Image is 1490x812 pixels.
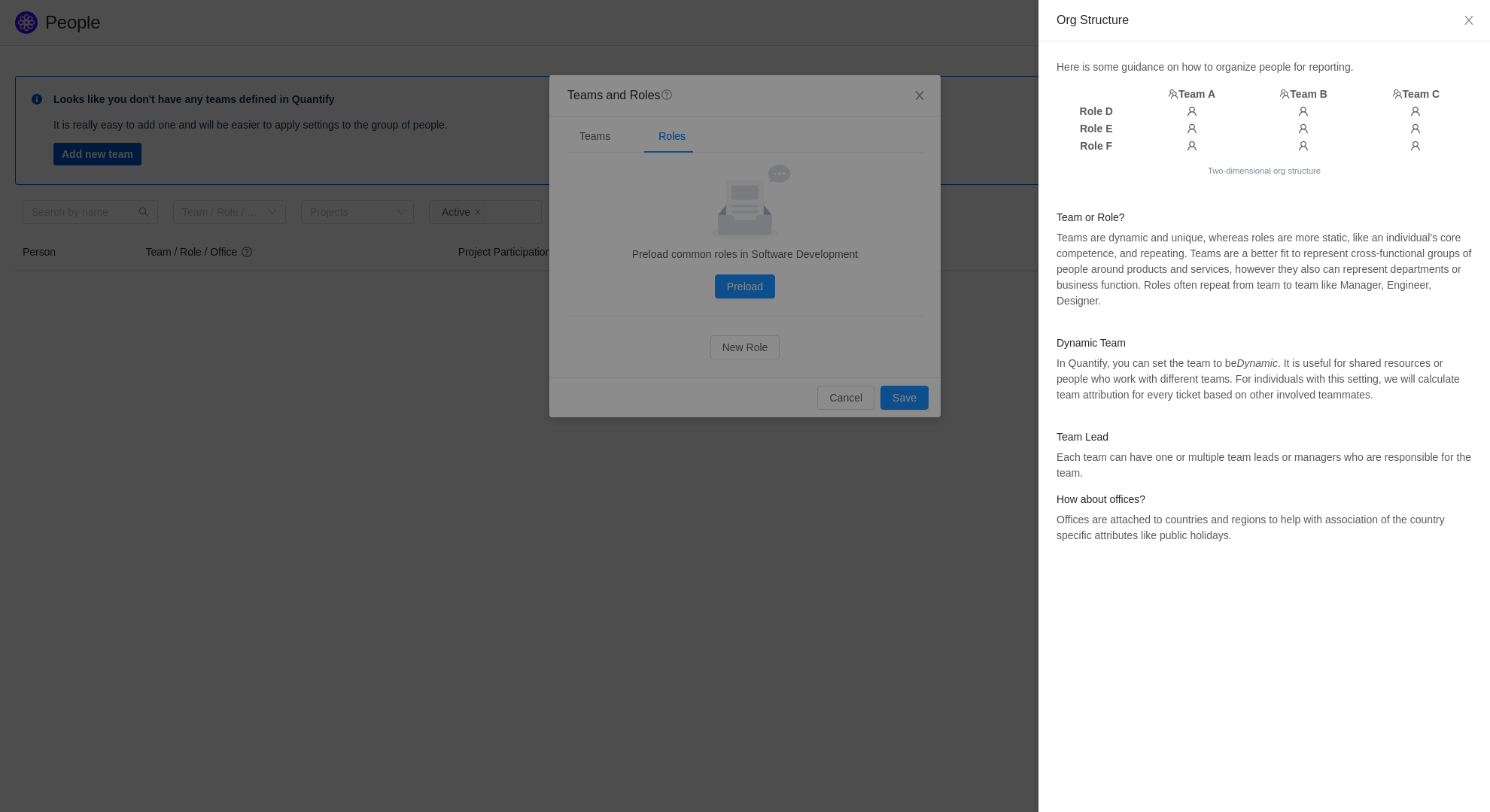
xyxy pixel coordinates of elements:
em: Dynamic [1236,357,1277,369]
i: icon: user [1298,106,1309,117]
i: icon: close [1463,14,1475,26]
th: Team B [1248,86,1360,103]
h4: Team or Role? [1057,210,1472,225]
th: Role E [1057,120,1136,138]
p: In Quantify, you can set the team to be . It is useful for shared resources or people who work wi... [1057,356,1472,403]
i: icon: user [1298,123,1309,134]
div: Org Structure [1057,12,1472,29]
small: Two-dimensional org structure [1208,166,1321,175]
i: icon: user [1410,106,1421,117]
i: icon: user [1187,141,1197,151]
th: Role D [1057,103,1136,120]
p: Offices are attached to countries and regions to help with association of the country specific at... [1057,512,1472,544]
i: icon: team [1168,89,1178,99]
th: Role F [1057,138,1136,155]
p: Here is some guidance on how to organize people for reporting. [1057,59,1472,75]
i: icon: user [1298,141,1309,151]
th: Team C [1360,86,1472,103]
h4: Team Lead [1057,429,1472,444]
i: icon: team [1279,89,1290,99]
i: icon: user [1410,141,1421,151]
p: Teams are dynamic and unique, whereas roles are more static, like an individual's core competence... [1057,230,1472,309]
h4: Dynamic Team [1057,335,1472,350]
i: icon: user [1187,123,1197,134]
p: Each team can have one or multiple team leads or managers who are responsible for the team. [1057,450,1472,481]
h4: How about offices? [1057,492,1472,507]
i: icon: user [1187,106,1197,117]
i: icon: user [1410,123,1421,134]
th: Team A [1136,86,1248,103]
i: icon: team [1392,89,1403,99]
